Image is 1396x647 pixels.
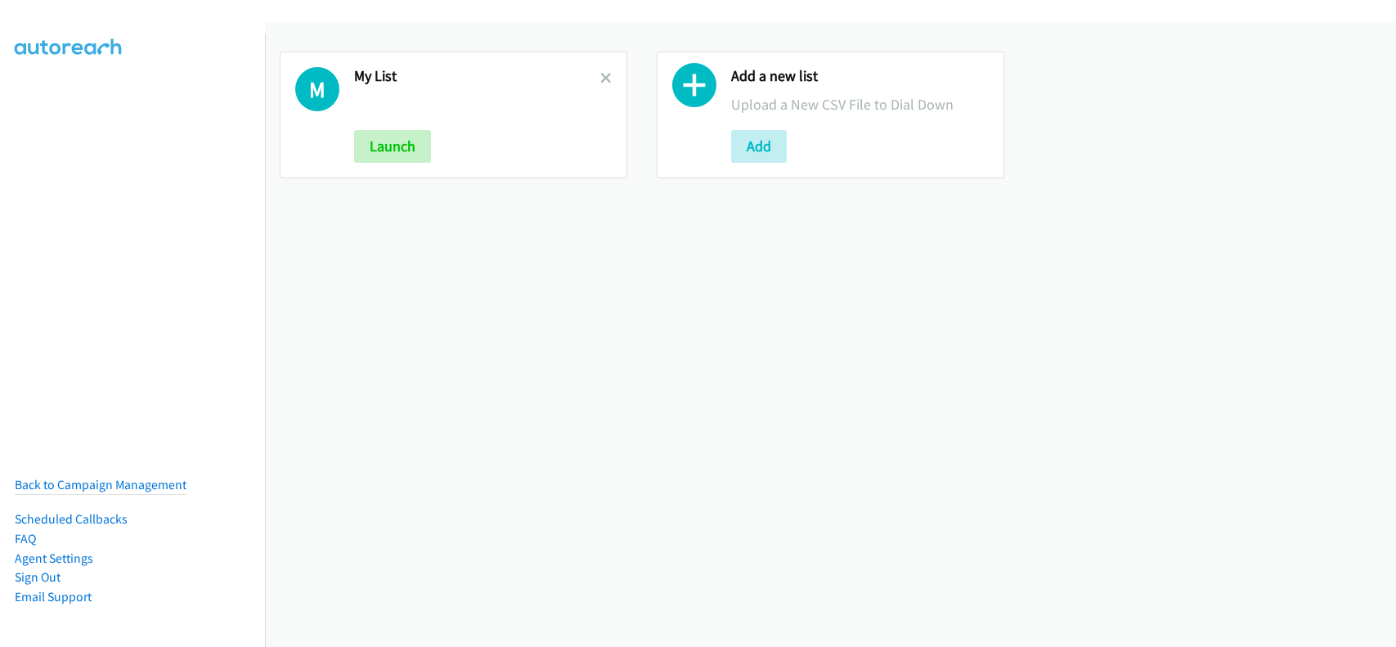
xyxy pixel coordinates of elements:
a: Back to Campaign Management [15,477,186,492]
p: Upload a New CSV File to Dial Down [731,93,989,115]
a: Email Support [15,589,92,604]
h2: My List [354,67,600,86]
button: Add [731,130,787,163]
a: Scheduled Callbacks [15,511,128,527]
a: Agent Settings [15,550,93,566]
a: Sign Out [15,569,61,585]
h1: M [295,67,339,111]
a: FAQ [15,531,36,546]
h2: Add a new list [731,67,989,86]
button: Launch [354,130,431,163]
